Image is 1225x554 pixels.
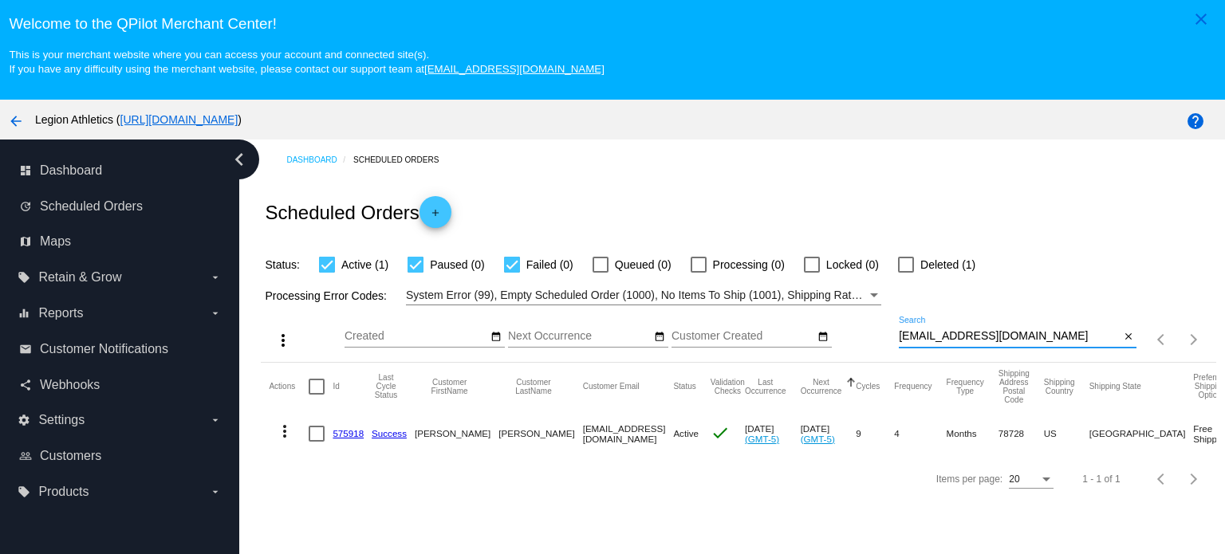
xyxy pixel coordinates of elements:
[35,113,242,126] span: Legion Athletics ( )
[333,428,364,438] a: 575918
[654,331,665,344] mat-icon: date_range
[40,378,100,392] span: Webhooks
[265,258,300,271] span: Status:
[19,372,222,398] a: share Webhooks
[120,113,238,126] a: [URL][DOMAIN_NAME]
[353,147,453,172] a: Scheduled Orders
[9,49,604,75] small: This is your merchant website where you can access your account and connected site(s). If you hav...
[673,428,699,438] span: Active
[424,63,605,75] a: [EMAIL_ADDRESS][DOMAIN_NAME]
[999,369,1030,404] button: Change sorting for ShippingPostcode
[1178,324,1210,356] button: Next page
[801,434,835,444] a: (GMT-5)
[38,306,83,320] span: Reports
[999,411,1044,457] mat-cell: 78728
[1044,411,1089,457] mat-cell: US
[1186,112,1205,131] mat-icon: help
[274,331,293,350] mat-icon: more_vert
[38,485,89,499] span: Products
[333,382,339,391] button: Change sorting for Id
[19,450,32,462] i: people_outline
[1123,331,1134,344] mat-icon: close
[226,147,252,172] i: chevron_left
[583,382,640,391] button: Change sorting for CustomerEmail
[286,147,353,172] a: Dashboard
[40,199,143,214] span: Scheduled Orders
[856,382,880,391] button: Change sorting for Cycles
[209,485,222,498] i: arrow_drop_down
[801,378,842,395] button: Change sorting for NextOccurrenceUtc
[209,414,222,426] i: arrow_drop_down
[711,363,745,411] mat-header-cell: Validation Checks
[508,330,652,343] input: Next Occurrence
[1089,382,1141,391] button: Change sorting for ShippingState
[209,271,222,284] i: arrow_drop_down
[19,200,32,213] i: update
[899,330,1120,343] input: Search
[526,255,573,274] span: Failed (0)
[19,194,222,219] a: update Scheduled Orders
[430,255,484,274] span: Paused (0)
[275,422,294,441] mat-icon: more_vert
[826,255,879,274] span: Locked (0)
[498,411,582,457] mat-cell: [PERSON_NAME]
[18,307,30,320] i: equalizer
[490,331,502,344] mat-icon: date_range
[38,413,85,427] span: Settings
[498,378,568,395] button: Change sorting for CustomerLastName
[19,164,32,177] i: dashboard
[1044,378,1075,395] button: Change sorting for ShippingCountry
[745,434,779,444] a: (GMT-5)
[345,330,488,343] input: Created
[18,485,30,498] i: local_offer
[745,378,786,395] button: Change sorting for LastOccurrenceUtc
[817,331,829,344] mat-icon: date_range
[40,234,71,249] span: Maps
[1192,10,1211,29] mat-icon: close
[1009,473,1019,485] span: 20
[40,163,102,178] span: Dashboard
[1120,328,1136,345] button: Clear
[947,378,984,395] button: Change sorting for FrequencyType
[415,378,484,395] button: Change sorting for CustomerFirstName
[801,411,857,457] mat-cell: [DATE]
[1146,324,1178,356] button: Previous page
[38,270,121,285] span: Retain & Grow
[19,235,32,248] i: map
[936,473,1002,485] div: Items per page:
[920,255,975,274] span: Deleted (1)
[745,411,801,457] mat-cell: [DATE]
[406,285,881,305] mat-select: Filter by Processing Error Codes
[18,414,30,426] i: settings
[1178,463,1210,495] button: Next page
[713,255,785,274] span: Processing (0)
[19,336,222,362] a: email Customer Notifications
[894,411,946,457] mat-cell: 4
[672,330,815,343] input: Customer Created
[40,449,101,463] span: Customers
[19,343,32,356] i: email
[40,342,168,356] span: Customer Notifications
[1082,473,1120,485] div: 1 - 1 of 1
[415,411,498,457] mat-cell: [PERSON_NAME]
[583,411,674,457] mat-cell: [EMAIL_ADDRESS][DOMAIN_NAME]
[265,196,451,228] h2: Scheduled Orders
[6,112,26,131] mat-icon: arrow_back
[1146,463,1178,495] button: Previous page
[341,255,388,274] span: Active (1)
[426,207,445,226] mat-icon: add
[265,289,387,302] span: Processing Error Codes:
[9,15,1215,33] h3: Welcome to the QPilot Merchant Center!
[856,411,894,457] mat-cell: 9
[615,255,672,274] span: Queued (0)
[372,373,400,399] button: Change sorting for LastProcessingCycleId
[1009,474,1054,485] mat-select: Items per page:
[711,423,730,442] mat-icon: check
[894,382,932,391] button: Change sorting for Frequency
[269,363,309,411] mat-header-cell: Actions
[947,411,999,457] mat-cell: Months
[372,428,407,438] a: Success
[1089,411,1194,457] mat-cell: [GEOGRAPHIC_DATA]
[19,158,222,183] a: dashboard Dashboard
[209,307,222,320] i: arrow_drop_down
